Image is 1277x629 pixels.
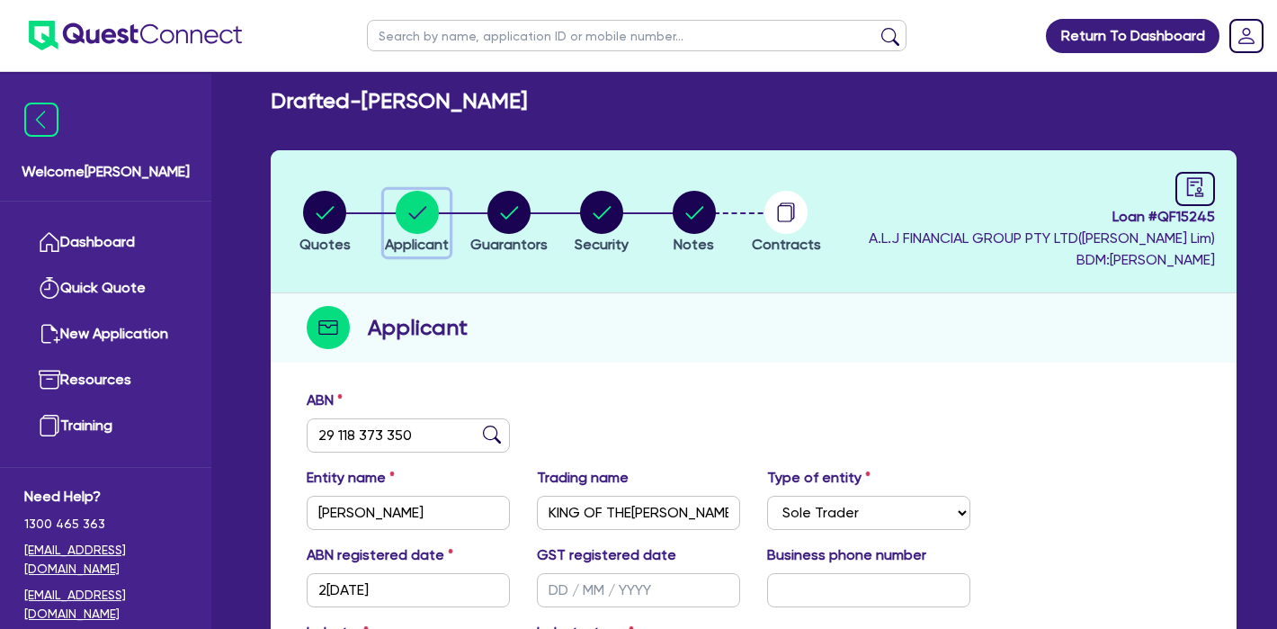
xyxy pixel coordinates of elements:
[367,20,906,51] input: Search by name, application ID or mobile number...
[299,236,351,253] span: Quotes
[24,265,187,311] a: Quick Quote
[24,311,187,357] a: New Application
[24,103,58,137] img: icon-menu-close
[869,229,1215,247] span: A.L.J FINANCIAL GROUP PTY LTD ( [PERSON_NAME] Lim )
[39,277,60,299] img: quick-quote
[869,206,1215,228] span: Loan # QF15245
[39,415,60,436] img: training
[24,403,187,449] a: Training
[24,486,187,508] span: Need Help?
[368,311,468,344] h2: Applicant
[299,190,352,256] button: Quotes
[537,467,629,489] label: Trading name
[1223,13,1270,59] a: Dropdown toggle
[469,190,549,256] button: Guarantors
[574,190,630,256] button: Security
[24,586,187,624] a: [EMAIL_ADDRESS][DOMAIN_NAME]
[575,236,629,253] span: Security
[537,544,676,566] label: GST registered date
[307,390,343,411] label: ABN
[483,426,501,444] img: abn-lookup icon
[470,236,548,253] span: Guarantors
[1046,19,1219,53] a: Return To Dashboard
[24,357,187,403] a: Resources
[24,515,187,534] span: 1300 465 363
[22,161,190,183] span: Welcome [PERSON_NAME]
[24,541,187,579] a: [EMAIL_ADDRESS][DOMAIN_NAME]
[767,467,871,489] label: Type of entity
[307,467,395,489] label: Entity name
[307,573,510,607] input: DD / MM / YYYY
[39,323,60,345] img: new-application
[869,249,1215,271] span: BDM: [PERSON_NAME]
[672,190,717,256] button: Notes
[751,190,822,256] button: Contracts
[307,544,453,566] label: ABN registered date
[1185,177,1205,197] span: audit
[39,369,60,391] img: resources
[537,573,740,607] input: DD / MM / YYYY
[674,236,714,253] span: Notes
[29,21,242,50] img: quest-connect-logo-blue
[384,190,450,256] button: Applicant
[385,236,449,253] span: Applicant
[307,306,350,349] img: step-icon
[1175,172,1215,206] a: audit
[24,220,187,265] a: Dashboard
[767,544,926,566] label: Business phone number
[752,236,821,253] span: Contracts
[271,88,527,114] h2: Drafted - [PERSON_NAME]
